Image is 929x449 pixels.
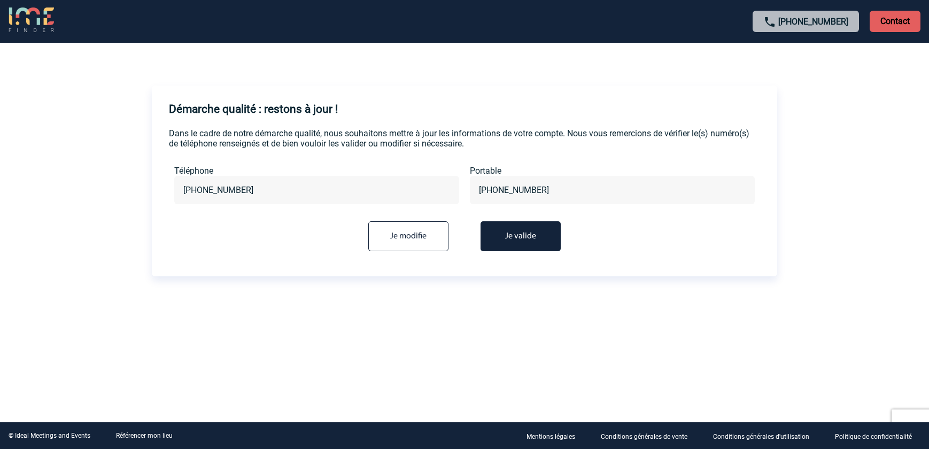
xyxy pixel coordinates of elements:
a: Référencer mon lieu [116,432,173,439]
a: Politique de confidentialité [826,431,929,441]
div: © Ideal Meetings and Events [9,432,90,439]
button: Je valide [481,221,561,251]
input: Portable [476,182,748,198]
a: Mentions légales [518,431,592,441]
p: Contact [870,11,920,32]
p: Mentions légales [527,433,575,440]
label: Téléphone [174,166,459,176]
h4: Démarche qualité : restons à jour ! [169,103,338,115]
input: Téléphone [181,182,453,198]
img: call-24-px.png [763,16,776,28]
p: Conditions générales de vente [601,433,687,440]
p: Dans le cadre de notre démarche qualité, nous souhaitons mettre à jour les informations de votre ... [169,128,760,149]
input: Je modifie [368,221,448,251]
p: Conditions générales d'utilisation [713,433,809,440]
p: Politique de confidentialité [835,433,912,440]
a: Conditions générales d'utilisation [705,431,826,441]
label: Portable [470,166,755,176]
a: Conditions générales de vente [592,431,705,441]
a: [PHONE_NUMBER] [778,17,848,27]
